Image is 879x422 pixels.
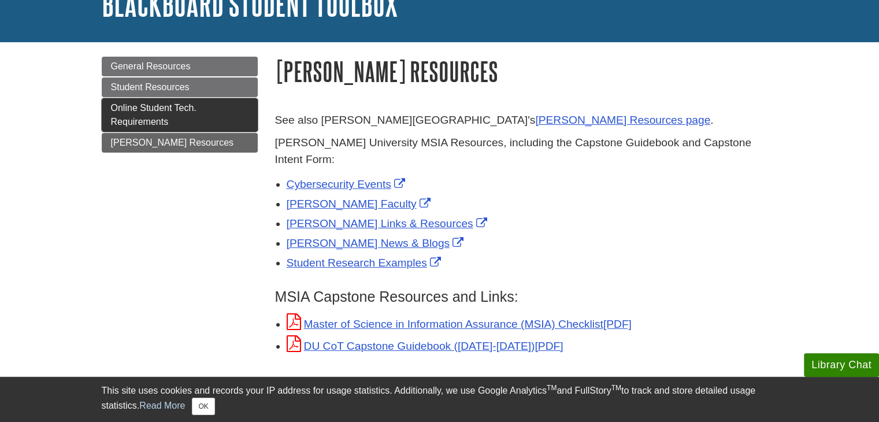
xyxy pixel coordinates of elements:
[275,288,778,305] h3: MSIA Capstone Resources and Links:
[192,398,214,415] button: Close
[287,318,632,330] a: Link opens in new window
[287,198,433,210] a: Link opens in new window
[611,384,621,392] sup: TM
[111,103,196,127] span: Online Student Tech. Requirements
[111,82,190,92] span: Student Resources
[287,217,490,229] a: Link opens in new window
[275,135,778,168] p: [PERSON_NAME] University MSIA Resources, including the Capstone Guidebook and Capstone Intent Form:
[102,57,258,153] div: Guide Page Menu
[804,353,879,377] button: Library Chat
[287,178,408,190] a: Link opens in new window
[111,138,234,147] span: [PERSON_NAME] Resources
[111,61,191,71] span: General Resources
[547,384,557,392] sup: TM
[535,114,710,126] a: [PERSON_NAME] Resources page
[287,257,444,269] a: Link opens in new window
[102,77,258,97] a: Student Resources
[287,237,467,249] a: Link opens in new window
[102,384,778,415] div: This site uses cookies and records your IP address for usage statistics. Additionally, we use Goo...
[102,57,258,76] a: General Resources
[139,401,185,410] a: Read More
[102,98,258,132] a: Online Student Tech. Requirements
[287,340,563,352] a: Link opens in new window
[102,133,258,153] a: [PERSON_NAME] Resources
[275,112,778,129] p: See also [PERSON_NAME][GEOGRAPHIC_DATA]'s .
[275,57,778,86] h1: [PERSON_NAME] Resources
